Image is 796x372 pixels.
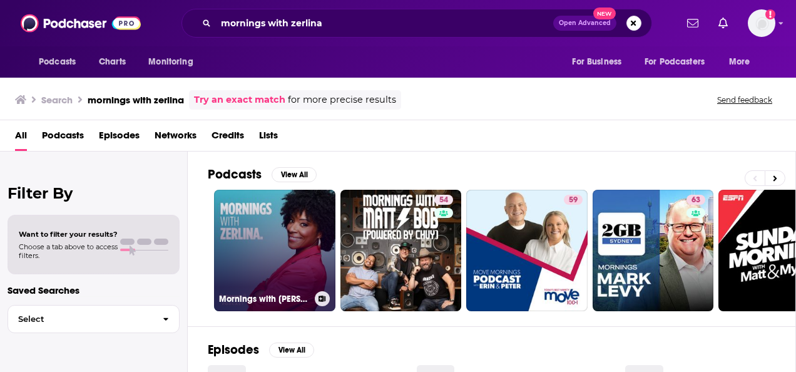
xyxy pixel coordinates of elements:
span: Monitoring [148,53,193,71]
span: Select [8,315,153,323]
button: View All [272,167,317,182]
h2: Filter By [8,184,180,202]
span: 54 [439,194,448,207]
span: 63 [691,194,700,207]
a: 59 [466,190,588,311]
button: open menu [563,50,637,74]
a: Show notifications dropdown [713,13,733,34]
div: Search podcasts, credits, & more... [181,9,652,38]
span: New [593,8,616,19]
a: EpisodesView All [208,342,314,358]
button: Open AdvancedNew [553,16,616,31]
button: Show profile menu [748,9,775,37]
svg: Add a profile image [765,9,775,19]
h3: mornings with zerlina [88,94,184,106]
span: Choose a tab above to access filters. [19,242,118,260]
span: Charts [99,53,126,71]
a: Lists [259,125,278,151]
span: 59 [569,194,578,207]
h2: Episodes [208,342,259,358]
a: Credits [212,125,244,151]
input: Search podcasts, credits, & more... [216,13,553,33]
button: open menu [720,50,766,74]
h3: Search [41,94,73,106]
span: for more precise results [288,93,396,107]
a: PodcastsView All [208,167,317,182]
h2: Podcasts [208,167,262,182]
button: open menu [140,50,209,74]
a: Episodes [99,125,140,151]
span: For Podcasters [645,53,705,71]
img: Podchaser - Follow, Share and Rate Podcasts [21,11,141,35]
h3: Mornings with [PERSON_NAME]. [219,294,310,304]
a: Mornings with [PERSON_NAME]. [214,190,335,311]
a: Try an exact match [194,93,285,107]
span: More [729,53,750,71]
a: All [15,125,27,151]
a: 54 [434,195,453,205]
a: 54 [340,190,462,311]
span: Open Advanced [559,20,611,26]
img: User Profile [748,9,775,37]
span: Logged in as jschoen2000 [748,9,775,37]
span: For Business [572,53,621,71]
a: Podcasts [42,125,84,151]
a: 63 [686,195,705,205]
span: Want to filter your results? [19,230,118,239]
button: open menu [636,50,723,74]
a: Networks [155,125,196,151]
button: View All [269,343,314,358]
button: Select [8,305,180,333]
a: Charts [91,50,133,74]
span: Podcasts [39,53,76,71]
p: Saved Searches [8,284,180,296]
button: Send feedback [713,95,776,105]
a: 59 [564,195,583,205]
a: 63 [593,190,714,311]
a: Show notifications dropdown [682,13,703,34]
button: open menu [30,50,92,74]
